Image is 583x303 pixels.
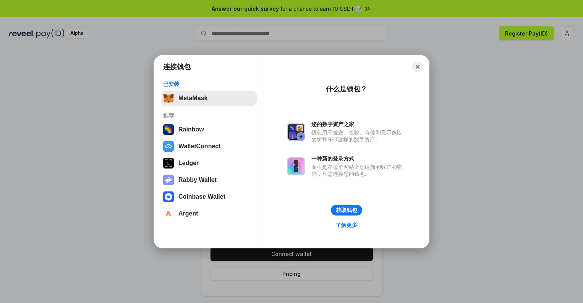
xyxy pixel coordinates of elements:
div: 钱包用于发送、接收、存储和显示像以太坊和NFT这样的数字资产。 [311,129,406,143]
div: WalletConnect [178,143,221,150]
img: svg+xml,%3Csvg%20width%3D%2228%22%20height%3D%2228%22%20viewBox%3D%220%200%2028%2028%22%20fill%3D... [163,191,174,202]
button: Rainbow [161,122,257,137]
div: 了解更多 [336,222,357,228]
button: 获取钱包 [331,205,362,216]
button: Argent [161,206,257,221]
div: Coinbase Wallet [178,193,225,200]
img: svg+xml,%3Csvg%20fill%3D%22none%22%20height%3D%2233%22%20viewBox%3D%220%200%2035%2033%22%20width%... [163,93,174,104]
a: 了解更多 [331,220,362,230]
img: svg+xml,%3Csvg%20xmlns%3D%22http%3A%2F%2Fwww.w3.org%2F2000%2Fsvg%22%20width%3D%2228%22%20height%3... [163,158,174,169]
button: WalletConnect [161,139,257,154]
button: Close [412,62,423,72]
img: svg+xml,%3Csvg%20width%3D%22120%22%20height%3D%22120%22%20viewBox%3D%220%200%20120%20120%22%20fil... [163,124,174,135]
div: Ledger [178,160,199,167]
button: Ledger [161,156,257,171]
div: Argent [178,210,198,217]
button: MetaMask [161,91,257,106]
div: 什么是钱包？ [326,84,367,94]
div: 您的数字资产之家 [311,121,406,128]
div: 获取钱包 [336,207,357,214]
div: MetaMask [178,95,207,102]
img: svg+xml,%3Csvg%20xmlns%3D%22http%3A%2F%2Fwww.w3.org%2F2000%2Fsvg%22%20fill%3D%22none%22%20viewBox... [163,175,174,185]
button: Rabby Wallet [161,172,257,188]
div: 而不是在每个网站上创建新的账户和密码，只需连接您的钱包。 [311,164,406,177]
img: svg+xml,%3Csvg%20xmlns%3D%22http%3A%2F%2Fwww.w3.org%2F2000%2Fsvg%22%20fill%3D%22none%22%20viewBox... [287,123,305,141]
img: svg+xml,%3Csvg%20xmlns%3D%22http%3A%2F%2Fwww.w3.org%2F2000%2Fsvg%22%20fill%3D%22none%22%20viewBox... [287,157,305,175]
img: svg+xml,%3Csvg%20width%3D%2228%22%20height%3D%2228%22%20viewBox%3D%220%200%2028%2028%22%20fill%3D... [163,208,174,219]
div: Rainbow [178,126,204,133]
div: 已安装 [163,81,254,87]
div: 推荐 [163,112,254,119]
img: svg+xml,%3Csvg%20width%3D%2228%22%20height%3D%2228%22%20viewBox%3D%220%200%2028%2028%22%20fill%3D... [163,141,174,152]
div: Rabby Wallet [178,177,217,183]
h1: 连接钱包 [163,62,191,71]
button: Coinbase Wallet [161,189,257,204]
div: 一种新的登录方式 [311,155,406,162]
